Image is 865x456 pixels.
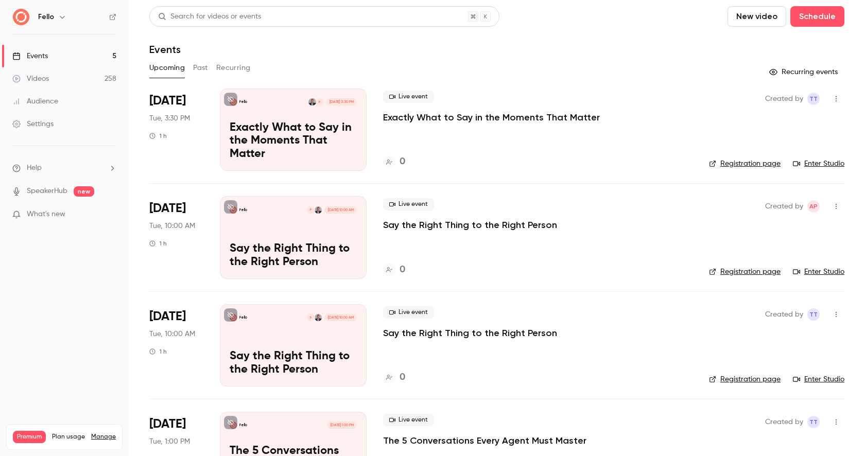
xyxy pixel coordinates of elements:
button: Past [193,60,208,76]
span: Live event [383,91,434,103]
img: Ryan Young [308,98,316,106]
p: Fello [239,99,247,104]
span: Premium [13,431,46,443]
p: Fello [239,207,247,213]
span: TT [809,93,818,105]
a: Exactly What to Say in the Moments That Matter [383,111,600,124]
h4: 0 [400,155,405,169]
a: Say the Right Thing to the Right PersonFelloRyan YoungP[DATE] 10:00 AMSay the Right Thing to the ... [220,196,367,278]
div: 1 h [149,132,167,140]
span: Live event [383,198,434,211]
div: P [306,206,315,214]
span: Tue, 10:00 AM [149,221,195,231]
a: SpeakerHub [27,186,67,197]
span: AP [809,200,818,213]
span: new [74,186,94,197]
span: Tharun Tiruveedula [807,416,820,428]
div: Oct 14 Tue, 10:00 AM (America/New York) [149,304,203,387]
span: Tue, 10:00 AM [149,329,195,339]
a: Say the Right Thing to the Right Person [383,327,557,339]
span: TT [809,308,818,321]
img: Fello [13,9,29,25]
div: 1 h [149,347,167,356]
div: P [316,98,324,106]
a: Registration page [709,159,781,169]
img: Ryan Young [315,206,322,214]
span: Tue, 1:00 PM [149,436,190,447]
a: Registration page [709,374,781,384]
span: Created by [765,93,803,105]
span: [DATE] 10:00 AM [324,314,356,321]
span: Aayush Panjikar [807,200,820,213]
span: TT [809,416,818,428]
button: Recurring [216,60,251,76]
button: Recurring events [765,64,844,80]
a: 0 [383,371,405,384]
a: Enter Studio [793,374,844,384]
p: Say the Right Thing to the Right Person [230,350,357,377]
span: Created by [765,416,803,428]
li: help-dropdown-opener [12,163,116,173]
span: [DATE] 3:30 PM [326,98,356,106]
p: Fello [239,315,247,320]
span: Created by [765,308,803,321]
p: Fello [239,423,247,428]
span: What's new [27,209,65,220]
span: [DATE] [149,308,186,325]
a: Enter Studio [793,159,844,169]
a: The 5 Conversations Every Agent Must Master [383,434,586,447]
p: Say the Right Thing to the Right Person [230,242,357,269]
img: Ryan Young [315,314,322,321]
button: Upcoming [149,60,185,76]
div: P [306,313,315,322]
h1: Events [149,43,181,56]
span: Live event [383,414,434,426]
span: Tharun Tiruveedula [807,93,820,105]
span: Tharun Tiruveedula [807,308,820,321]
span: [DATE] [149,93,186,109]
div: Events [12,51,48,61]
div: Audience [12,96,58,107]
a: Enter Studio [793,267,844,277]
span: [DATE] [149,200,186,217]
button: Schedule [790,6,844,27]
h6: Fello [38,12,54,22]
div: Videos [12,74,49,84]
span: [DATE] [149,416,186,432]
span: Tue, 3:30 PM [149,113,190,124]
span: [DATE] 10:00 AM [324,206,356,214]
span: Help [27,163,42,173]
div: Sep 30 Tue, 3:30 PM (America/New York) [149,89,203,171]
a: Say the Right Thing to the Right PersonFelloRyan YoungP[DATE] 10:00 AMSay the Right Thing to the ... [220,304,367,387]
div: Search for videos or events [158,11,261,22]
button: New video [728,6,786,27]
a: 0 [383,155,405,169]
div: Oct 14 Tue, 10:00 AM (America/New York) [149,196,203,278]
span: Created by [765,200,803,213]
a: Registration page [709,267,781,277]
span: Live event [383,306,434,319]
a: Say the Right Thing to the Right Person [383,219,557,231]
a: Exactly What to Say in the Moments That MatterFelloPRyan Young[DATE] 3:30 PMExactly What to Say i... [220,89,367,171]
div: Settings [12,119,54,129]
div: 1 h [149,239,167,248]
span: [DATE] 1:00 PM [327,422,356,429]
a: 0 [383,263,405,277]
span: Plan usage [52,433,85,441]
p: Exactly What to Say in the Moments That Matter [230,121,357,161]
h4: 0 [400,263,405,277]
h4: 0 [400,371,405,384]
iframe: Noticeable Trigger [104,210,116,219]
a: Manage [91,433,116,441]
